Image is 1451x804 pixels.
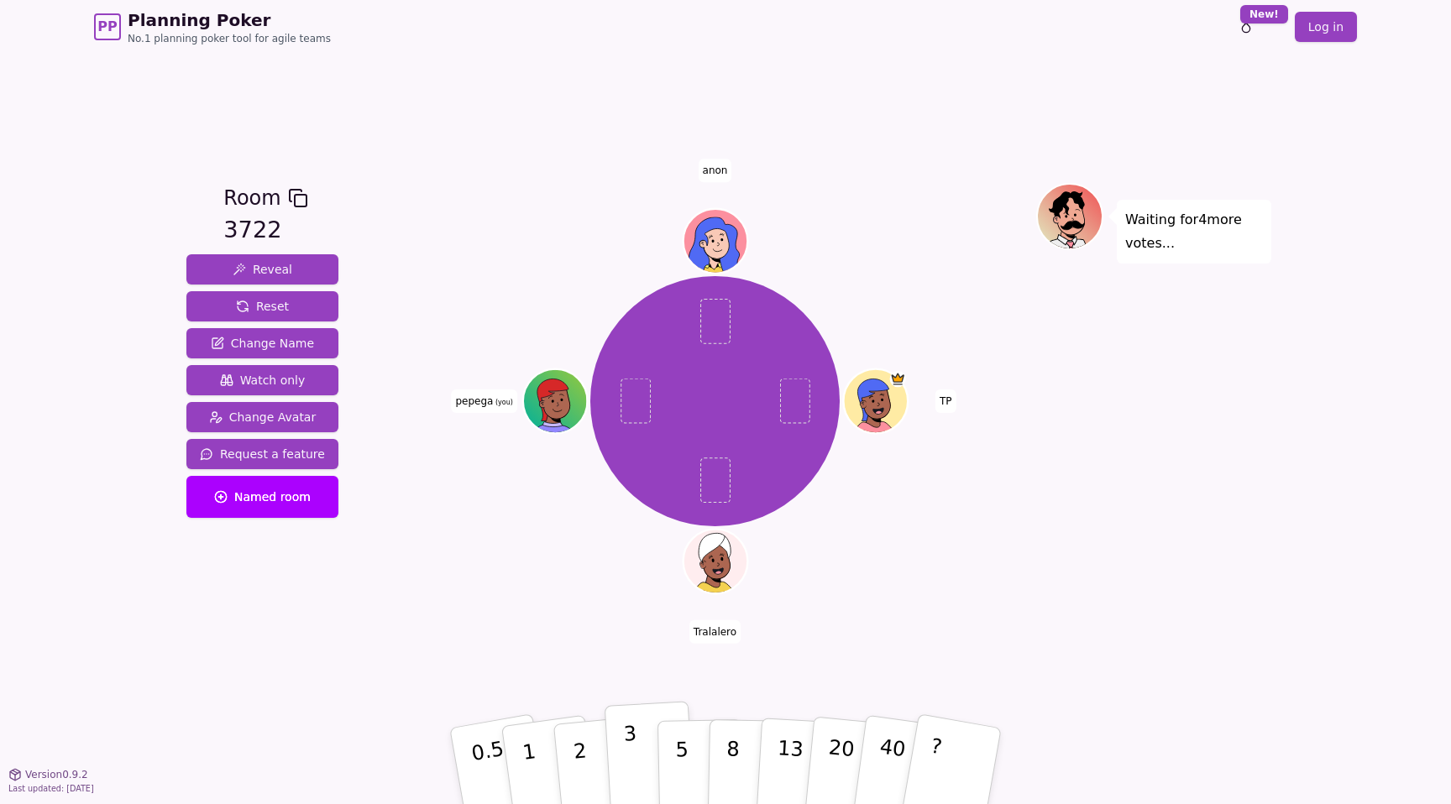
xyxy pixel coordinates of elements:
span: TP is the host [889,371,905,387]
span: Reveal [233,261,292,278]
span: Click to change your name [935,389,956,413]
span: Watch only [220,372,306,389]
button: Request a feature [186,439,338,469]
button: Click to change your avatar [525,371,585,431]
button: Reveal [186,254,338,285]
span: Click to change your name [689,620,741,644]
button: Version0.9.2 [8,768,88,781]
span: Reset [236,298,289,315]
span: (you) [493,399,513,406]
span: Request a feature [200,446,325,462]
button: Change Avatar [186,402,338,432]
span: Room [223,183,280,213]
span: No.1 planning poker tool for agile teams [128,32,331,45]
span: PP [97,17,117,37]
span: Change Avatar [209,409,317,425]
span: Planning Poker [128,8,331,32]
span: Version 0.9.2 [25,768,88,781]
button: Named room [186,476,338,518]
span: Last updated: [DATE] [8,784,94,793]
button: Change Name [186,328,338,358]
div: 3722 [223,213,307,248]
span: Named room [214,488,311,505]
span: Change Name [211,335,314,352]
a: Log in [1295,12,1357,42]
div: New! [1240,5,1288,23]
button: Reset [186,291,338,321]
p: Waiting for 4 more votes... [1125,208,1263,255]
button: Watch only [186,365,338,395]
span: Click to change your name [699,159,732,182]
button: New! [1231,12,1261,42]
span: Click to change your name [451,389,516,413]
a: PPPlanning PokerNo.1 planning poker tool for agile teams [94,8,331,45]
